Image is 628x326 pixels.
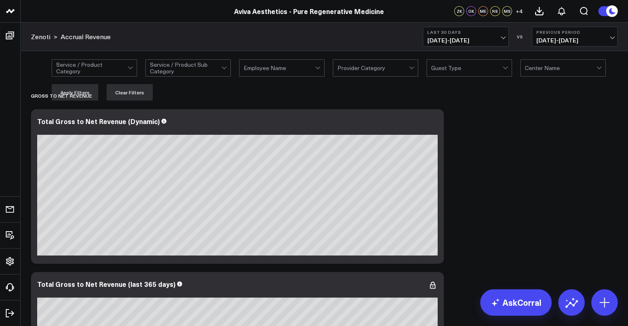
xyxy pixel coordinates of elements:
[31,32,50,41] a: Zenoti
[423,27,509,47] button: Last 30 Days[DATE]-[DATE]
[427,37,504,44] span: [DATE] - [DATE]
[490,6,500,16] div: RS
[478,6,488,16] div: ME
[234,7,384,16] a: Aviva Aesthetics - Pure Regenerative Medicine
[37,279,175,288] div: Total Gross to Net Revenue (last 365 days)
[536,37,613,44] span: [DATE] - [DATE]
[37,117,160,126] div: Total Gross to Net Revenue (Dynamic)
[532,27,618,47] button: Previous Period[DATE]-[DATE]
[513,34,528,39] div: VS
[502,6,512,16] div: MS
[52,84,98,101] button: Apply Filters
[31,32,57,41] div: >
[480,289,552,316] a: AskCorral
[516,8,523,14] span: + 4
[454,6,464,16] div: ZK
[107,84,153,101] button: Clear Filters
[536,30,613,35] b: Previous Period
[427,30,504,35] b: Last 30 Days
[31,86,92,105] div: Gross to Net Revenue
[466,6,476,16] div: OK
[514,6,524,16] button: +4
[61,32,111,41] a: Accrual Revenue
